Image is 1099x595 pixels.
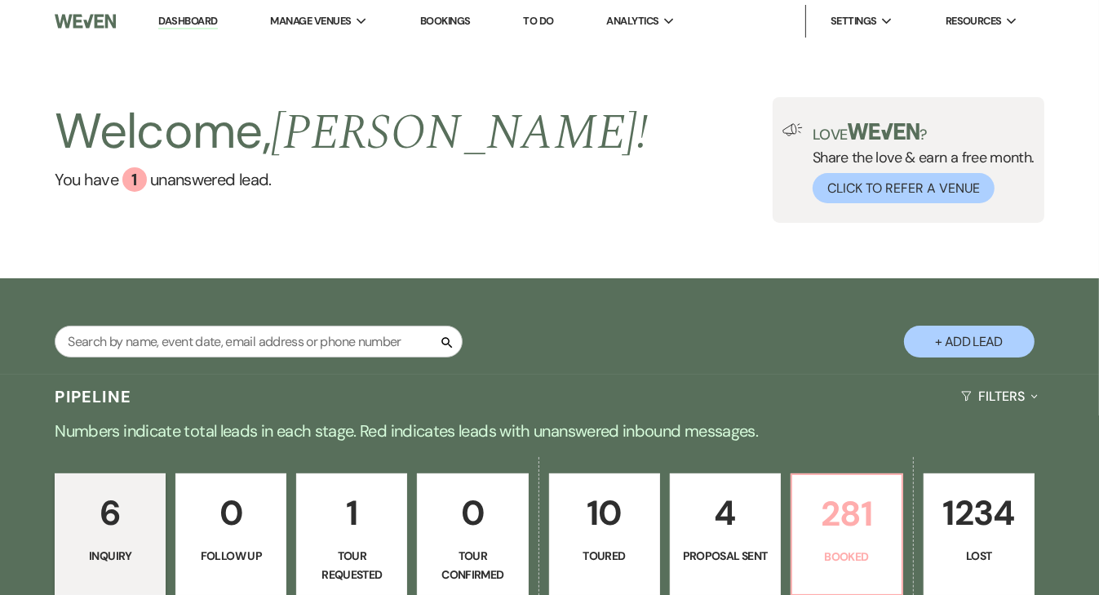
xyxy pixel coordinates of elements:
[802,548,892,566] p: Booked
[307,486,397,540] p: 1
[307,547,397,584] p: Tour Requested
[955,375,1044,418] button: Filters
[55,167,648,192] a: You have 1 unanswered lead.
[946,13,1002,29] span: Resources
[606,13,658,29] span: Analytics
[122,167,147,192] div: 1
[158,14,217,29] a: Dashboard
[523,14,553,28] a: To Do
[813,173,995,203] button: Click to Refer a Venue
[782,123,803,136] img: loud-speaker-illustration.svg
[904,326,1035,357] button: + Add Lead
[831,13,877,29] span: Settings
[848,123,920,140] img: weven-logo-green.svg
[560,486,649,540] p: 10
[65,486,155,540] p: 6
[428,486,517,540] p: 0
[55,326,463,357] input: Search by name, event date, email address or phone number
[186,547,276,565] p: Follow Up
[65,547,155,565] p: Inquiry
[802,486,892,541] p: 281
[271,95,648,171] span: [PERSON_NAME] !
[55,4,116,38] img: Weven Logo
[560,547,649,565] p: Toured
[55,97,648,167] h2: Welcome,
[420,14,471,28] a: Bookings
[934,547,1024,565] p: Lost
[813,123,1035,142] p: Love ?
[934,486,1024,540] p: 1234
[680,486,770,540] p: 4
[270,13,351,29] span: Manage Venues
[803,123,1035,203] div: Share the love & earn a free month.
[55,385,131,408] h3: Pipeline
[428,547,517,584] p: Tour Confirmed
[186,486,276,540] p: 0
[680,547,770,565] p: Proposal Sent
